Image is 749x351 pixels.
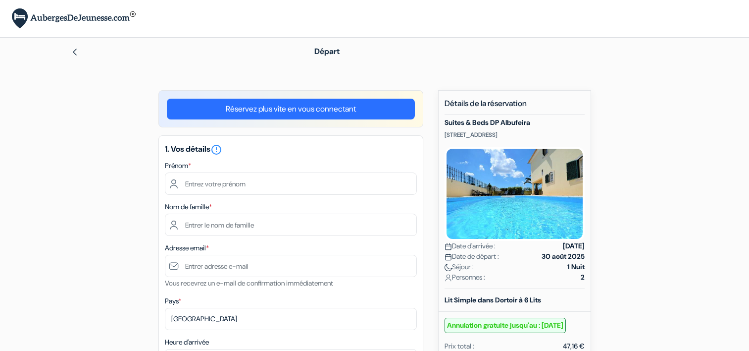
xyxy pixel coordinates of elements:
[165,255,417,277] input: Entrer adresse e-mail
[165,337,209,348] label: Heure d'arrivée
[445,99,585,115] h5: Détails de la réservation
[445,131,585,139] p: [STREET_ADDRESS]
[445,262,474,272] span: Séjour :
[445,118,585,127] h5: Suites & Beds DP Albufeira
[210,144,222,156] i: error_outline
[210,144,222,154] a: error_outline
[445,251,499,262] span: Date de départ :
[71,48,79,56] img: left_arrow.svg
[445,243,452,250] img: calendar.svg
[165,296,181,306] label: Pays
[12,8,136,29] img: AubergesDeJeunesse.com
[165,144,417,156] h5: 1. Vos détails
[581,272,585,283] strong: 2
[542,251,585,262] strong: 30 août 2025
[165,243,209,253] label: Adresse email
[563,241,585,251] strong: [DATE]
[165,214,417,236] input: Entrer le nom de famille
[445,264,452,271] img: moon.svg
[445,295,541,304] b: Lit Simple dans Dortoir à 6 Lits
[445,253,452,261] img: calendar.svg
[445,241,496,251] span: Date d'arrivée :
[167,99,415,119] a: Réservez plus vite en vous connectant
[445,272,485,283] span: Personnes :
[165,202,212,212] label: Nom de famille
[165,173,417,195] input: Entrez votre prénom
[314,46,340,57] span: Départ
[567,262,585,272] strong: 1 Nuit
[165,161,191,171] label: Prénom
[445,274,452,282] img: user_icon.svg
[165,279,333,288] small: Vous recevrez un e-mail de confirmation immédiatement
[445,318,566,333] small: Annulation gratuite jusqu'au : [DATE]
